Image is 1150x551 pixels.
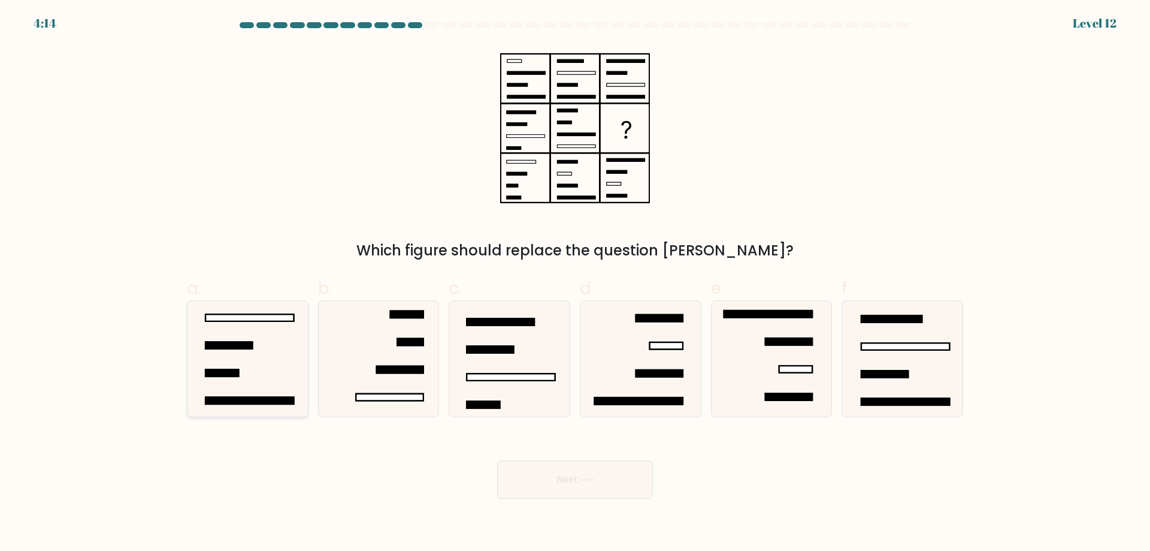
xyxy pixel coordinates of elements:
span: c. [449,276,462,300]
div: 4:14 [34,14,56,32]
span: b. [318,276,332,300]
span: e. [711,276,724,300]
div: Level 12 [1073,14,1116,32]
span: d. [580,276,594,300]
span: a. [187,276,201,300]
button: Next [497,460,653,499]
span: f. [842,276,850,300]
div: Which figure should replace the question [PERSON_NAME]? [194,240,956,261]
